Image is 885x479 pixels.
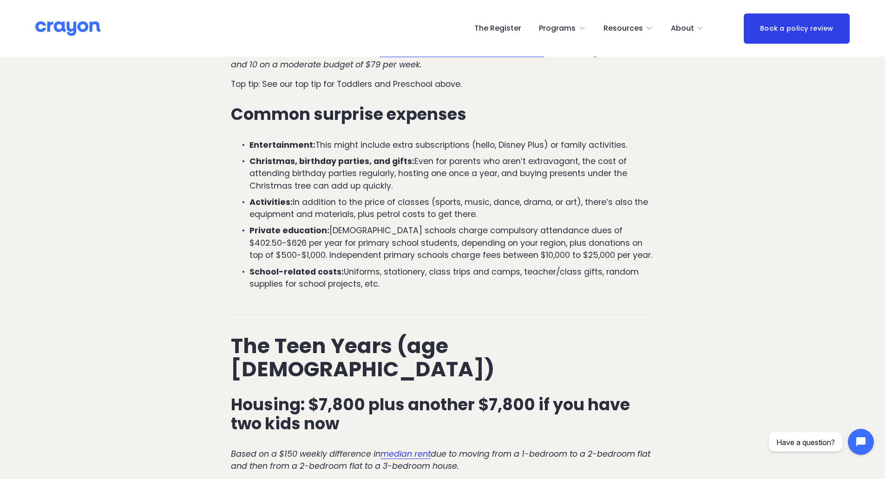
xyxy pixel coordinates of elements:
[231,78,654,90] p: Top tip: See our top tip for Toddlers and Preschool above.
[249,266,654,290] p: Uniforms, stationery, class trips and camps, teacher/class gifts, random supplies for school proj...
[539,21,586,36] a: folder dropdown
[671,21,704,36] a: folder dropdown
[380,448,431,459] a: median rent
[231,105,654,124] h3: Common surprise expenses
[603,22,643,35] span: Resources
[249,224,654,261] p: [DEMOGRAPHIC_DATA] schools charge compulsory attendance dues of $402.50-$626 per year for primary...
[249,139,315,151] strong: Entertainment:
[249,266,344,277] strong: School-related costs:
[249,225,329,236] strong: Private education:
[231,448,380,459] em: Based on a $150 weekly difference in
[35,20,100,37] img: Crayon
[539,22,576,35] span: Programs
[231,46,656,70] em: for a child aged between 5 and 10 on a moderate budget of $79 per week.
[474,21,521,36] a: The Register
[249,197,293,208] strong: Activities:
[744,13,850,44] a: Book a policy review
[603,21,653,36] a: folder dropdown
[249,155,654,192] p: Even for parents who aren’t extravagant, the cost of attending birthday parties regularly, hostin...
[231,335,654,381] h2: The Teen Years (age [DEMOGRAPHIC_DATA])
[249,196,654,221] p: In addition to the price of classes (sports, music, dance, drama, or art), there’s also the equip...
[671,22,694,35] span: About
[249,156,414,167] strong: Christmas, birthday parties, and gifts:
[231,448,653,472] em: due to moving from a 1-bedroom to a 2-bedroom flat and then from a 2-bedroom flat to a 3-bedroom ...
[249,139,654,151] p: This might include extra subscriptions (hello, Disney Plus) or family activities.
[231,395,654,433] h3: Housing: $7,800 plus another $7,800 if you have two kids now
